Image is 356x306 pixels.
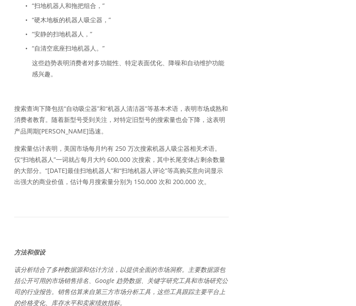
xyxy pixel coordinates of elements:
em: 方法和假设 [14,248,45,256]
p: “硬木地板的机器人吸尘器，” [32,14,229,25]
p: “安静的扫地机器人，” [32,28,229,39]
p: “自清空底座扫地机器人。” [32,43,229,54]
font: 搜索量估计表明，美国市场每月约有 250 万次搜索机器人吸尘器相关术语。仅“扫地机器人”一词就占每月大约 600,000 次搜索，其中长尾变体占剩余数量的大部分。“[DATE]最佳扫地机器人”和... [14,144,225,186]
p: 搜索查询下降包括“自动吸尘器”和“机器人清洁器”等基本术语，表明市场成熟和消费者教育。随着新型号受到关注，对特定旧型号的搜索量也会下降，这表明产品周期[PERSON_NAME]迅速。 [14,103,229,137]
p: 这些趋势表明消费者对多功能性、特定表面优化、降噪和自动维护功能感兴趣。 [32,57,229,79]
